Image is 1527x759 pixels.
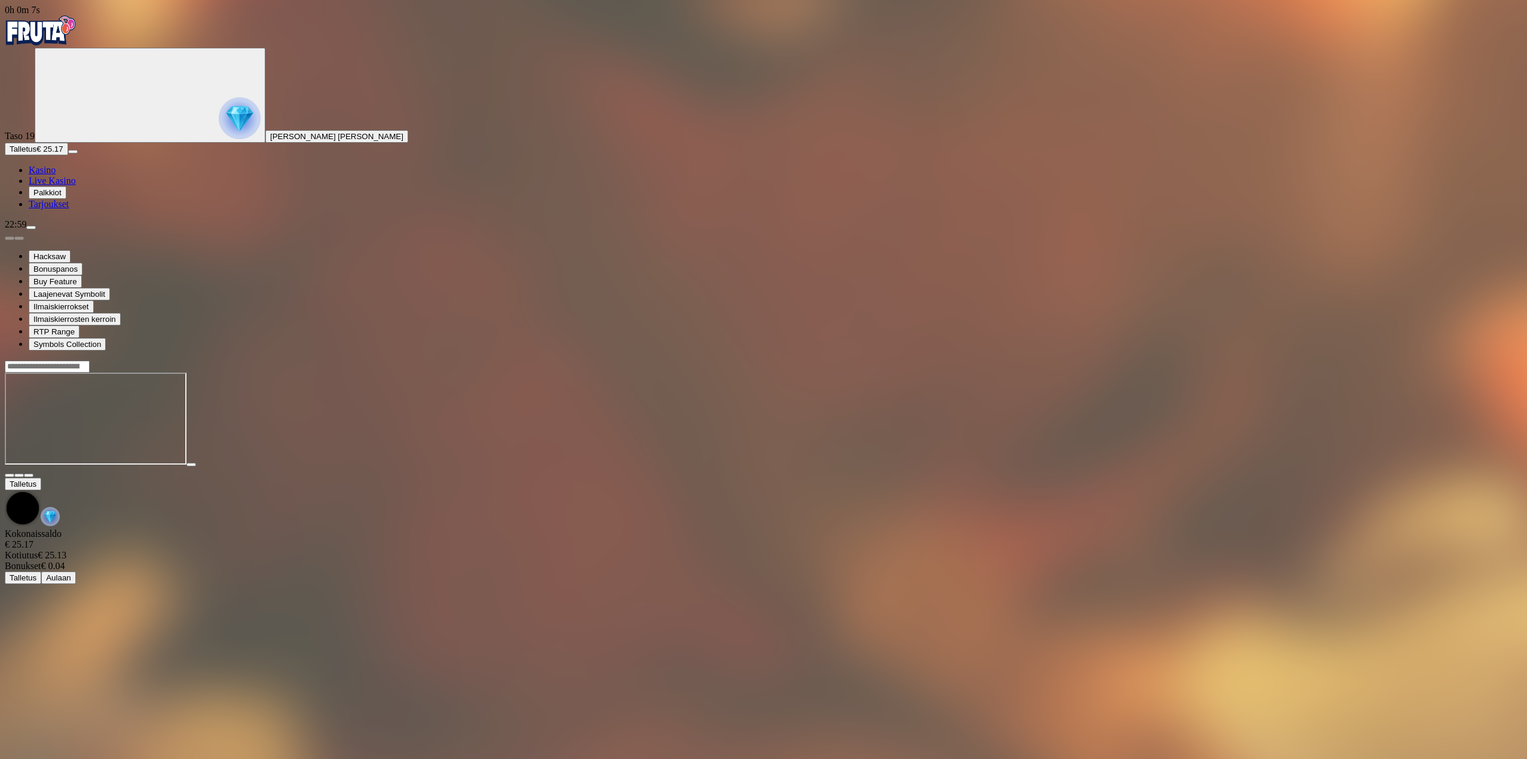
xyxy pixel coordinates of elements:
[10,145,36,153] span: Talletus
[33,277,77,286] span: Buy Feature
[33,188,62,197] span: Palkkiot
[265,130,408,143] button: [PERSON_NAME] [PERSON_NAME]
[29,250,71,263] button: Hacksaw
[5,478,1522,528] div: Game menu
[29,165,56,175] a: Kasino
[41,571,76,584] button: Aulaan
[33,290,105,299] span: Laajenevat Symbolit
[33,265,78,274] span: Bonuspanos
[33,302,89,311] span: Ilmaiskierrokset
[270,132,403,141] span: [PERSON_NAME] [PERSON_NAME]
[5,16,76,45] img: Fruta
[5,528,1522,584] div: Game menu content
[10,480,36,488] span: Talletus
[29,325,79,338] button: RTP Range
[5,219,26,229] span: 22:59
[186,463,196,466] button: play icon
[36,145,63,153] span: € 25.17
[14,236,24,240] button: next slide
[5,165,1522,210] nav: Main menu
[14,474,24,477] button: chevron-down icon
[5,478,41,490] button: Talletus
[26,226,36,229] button: menu
[29,199,69,209] a: Tarjoukset
[5,550,38,560] span: Kotiutus
[46,573,71,582] span: Aulaan
[24,474,33,477] button: fullscreen icon
[5,539,1522,550] div: € 25.17
[5,561,41,571] span: Bonukset
[5,474,14,477] button: close icon
[33,327,75,336] span: RTP Range
[68,150,78,153] button: menu
[5,373,186,465] iframe: Duel at Dawn
[219,97,261,139] img: reward progress
[5,561,1522,571] div: € 0.04
[5,16,1522,210] nav: Primary
[5,550,1522,561] div: € 25.13
[5,143,68,155] button: Talletusplus icon€ 25.17
[10,573,36,582] span: Talletus
[29,263,82,275] button: Bonuspanos
[29,313,121,325] button: Ilmaiskierrosten kerroin
[29,288,110,300] button: Laajenevat Symbolit
[35,48,265,143] button: reward progress
[41,507,60,526] img: reward-icon
[33,315,116,324] span: Ilmaiskierrosten kerroin
[5,361,90,373] input: Search
[33,340,101,349] span: Symbols Collection
[5,571,41,584] button: Talletus
[5,236,14,240] button: prev slide
[29,338,106,351] button: Symbols Collection
[29,275,82,288] button: Buy Feature
[5,131,35,141] span: Taso 19
[29,176,76,186] a: Live Kasino
[5,5,40,15] span: user session time
[29,186,66,199] button: Palkkiot
[5,528,1522,550] div: Kokonaissaldo
[5,37,76,47] a: Fruta
[33,252,66,261] span: Hacksaw
[29,300,94,313] button: Ilmaiskierrokset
